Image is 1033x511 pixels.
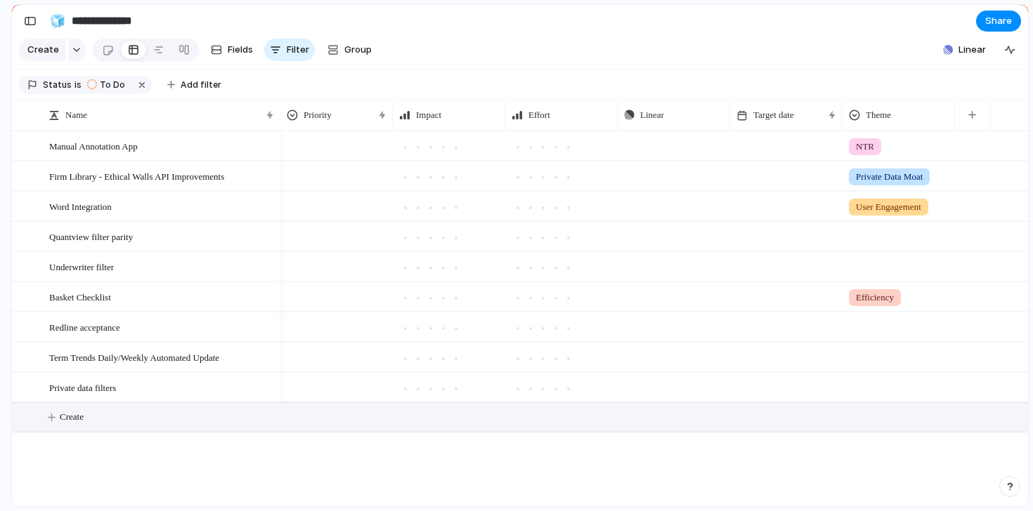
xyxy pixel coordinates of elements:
span: Manual Annotation App [49,138,138,154]
button: Linear [937,39,992,60]
span: Underwriter filter [49,258,114,274]
span: Redline acceptance [49,319,120,335]
button: Share [976,11,1021,32]
button: Create [19,39,66,61]
span: Priority [304,108,332,122]
span: is [74,79,82,91]
button: To Do [83,77,134,93]
span: Basket Checklist [49,288,111,305]
span: Theme [866,108,891,122]
span: Term Trends Daily/Weekly Automated Update [49,349,219,365]
span: Target date [753,108,794,122]
span: Linear [640,108,664,122]
span: Effort [528,108,550,122]
span: Word Integration [49,198,112,214]
button: Add filter [159,75,230,95]
button: Filter [264,39,315,61]
button: 🧊 [46,10,69,32]
span: To Do [100,79,125,91]
span: Create [27,43,59,57]
span: Share [985,14,1012,28]
span: Name [65,108,87,122]
button: Fields [205,39,259,61]
span: Filter [287,43,309,57]
span: NTR [856,140,874,154]
span: Linear [959,43,986,57]
button: is [72,77,84,93]
span: Impact [416,108,441,122]
span: Efficiency [856,291,894,305]
button: Group [320,39,379,61]
span: Private Data Moat [856,170,923,184]
span: Add filter [181,79,221,91]
span: Firm Library - Ethical Walls API Improvements [49,168,224,184]
div: 🧊 [50,11,65,30]
span: Fields [228,43,253,57]
span: User Engagement [856,200,921,214]
span: Group [344,43,372,57]
span: Status [43,79,72,91]
span: Private data filters [49,379,116,395]
span: Create [60,410,84,424]
span: Quantview filter parity [49,228,133,244]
